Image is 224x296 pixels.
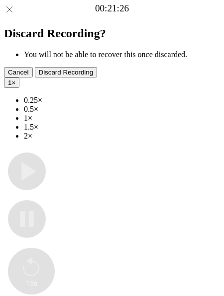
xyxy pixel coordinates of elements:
[24,96,220,105] li: 0.25×
[4,67,33,77] button: Cancel
[4,77,19,88] button: 1×
[24,105,220,114] li: 0.5×
[8,79,11,86] span: 1
[4,27,220,40] h2: Discard Recording?
[35,67,98,77] button: Discard Recording
[95,3,129,14] a: 00:21:26
[24,50,220,59] li: You will not be able to recover this once discarded.
[24,132,220,141] li: 2×
[24,123,220,132] li: 1.5×
[24,114,220,123] li: 1×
